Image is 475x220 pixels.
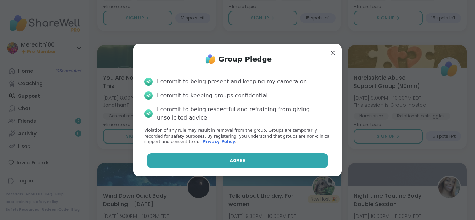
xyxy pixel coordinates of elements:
p: Violation of any rule may result in removal from the group. Groups are temporarily recorded for s... [144,128,331,145]
div: I commit to being present and keeping my camera on. [157,78,308,86]
div: I commit to keeping groups confidential. [157,91,269,100]
button: Agree [147,153,328,168]
h1: Group Pledge [219,54,272,64]
img: ShareWell Logo [203,52,217,66]
div: I commit to being respectful and refraining from giving unsolicited advice. [157,105,331,122]
span: Agree [230,157,245,164]
a: Privacy Policy [202,139,235,144]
